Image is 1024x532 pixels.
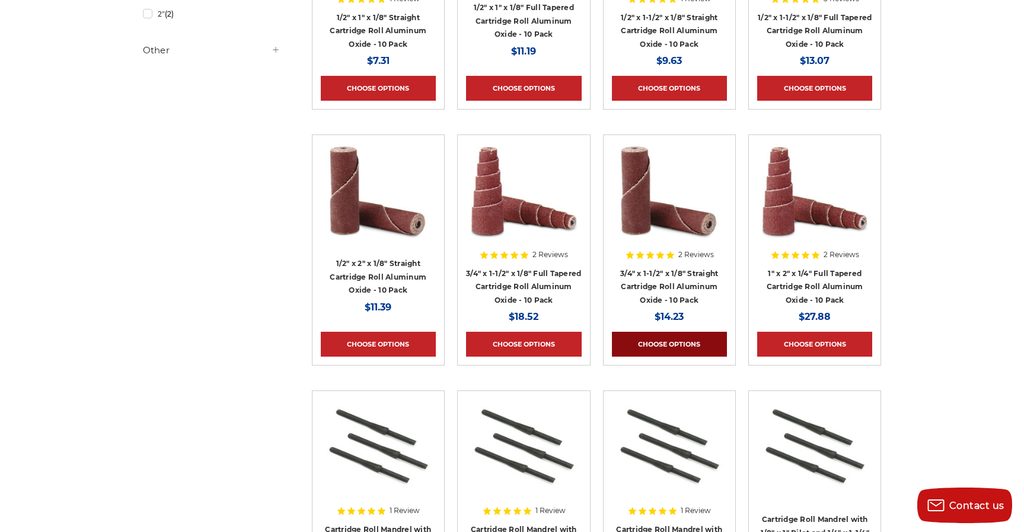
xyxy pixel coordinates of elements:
button: Contact us [917,488,1012,523]
a: 1/2" x 1-1/2" x 1/8" Straight Cartridge Roll Aluminum Oxide - 10 Pack [621,13,717,49]
img: Cartridge Roll 1/2" x 2" x 1/8"" Straight [321,143,436,238]
span: $14.23 [655,311,684,322]
a: Cartridge Roll 1/2" x 2" x 1/8"" Straight [321,143,436,295]
img: Cartridge rolls mandrel [612,399,727,494]
img: Cartridge rolls mandrel [321,399,436,494]
span: $11.39 [365,302,391,313]
img: Cartridge Roll 3/4" x 1-1/2" x 1/8" Tapered [466,143,581,238]
span: $7.31 [367,55,390,66]
a: 3/4" x 1-1/2" x 1/8" Straight Cartridge Roll Aluminum Oxide - 10 Pack [620,269,718,305]
span: $18.52 [509,311,538,322]
img: Cartridge Roll 3/4" x 1-1/2" x 1/8" Straight [612,143,727,238]
a: Choose Options [757,76,872,101]
a: 3/4" x 1-1/2" x 1/8" Full Tapered Cartridge Roll Aluminum Oxide - 10 Pack [466,269,581,305]
a: Choose Options [757,332,872,357]
a: 2" [143,4,280,24]
span: (2) [165,9,174,18]
img: Cartridge Roll 1" x 2" x 1/4" Full Tapered [757,143,872,238]
img: Cartridge rolls mandrel [757,399,872,494]
a: Choose Options [321,76,436,101]
span: $27.88 [799,311,831,322]
a: Cartridge Roll 3/4" x 1-1/2" x 1/8" Straight [612,143,727,295]
span: $11.19 [511,46,536,57]
a: Choose Options [612,76,727,101]
a: Choose Options [321,332,436,357]
a: 1" x 2" x 1/4" Full Tapered Cartridge Roll Aluminum Oxide - 10 Pack [767,269,863,305]
span: $9.63 [656,55,682,66]
span: $13.07 [800,55,830,66]
h5: Other [143,43,280,57]
span: Contact us [949,500,1004,511]
a: Cartridge Roll 1" x 2" x 1/4" Full Tapered [757,143,872,295]
a: 1/2" x 1" x 1/8" Straight Cartridge Roll Aluminum Oxide - 10 Pack [330,13,426,49]
a: Choose Options [466,332,581,357]
a: Choose Options [612,332,727,357]
img: Cartridge rolls mandrel [466,399,581,494]
a: 1/2" x 1-1/2" x 1/8" Full Tapered Cartridge Roll Aluminum Oxide - 10 Pack [758,13,872,49]
a: Choose Options [466,76,581,101]
a: Cartridge Roll 3/4" x 1-1/2" x 1/8" Tapered [466,143,581,295]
